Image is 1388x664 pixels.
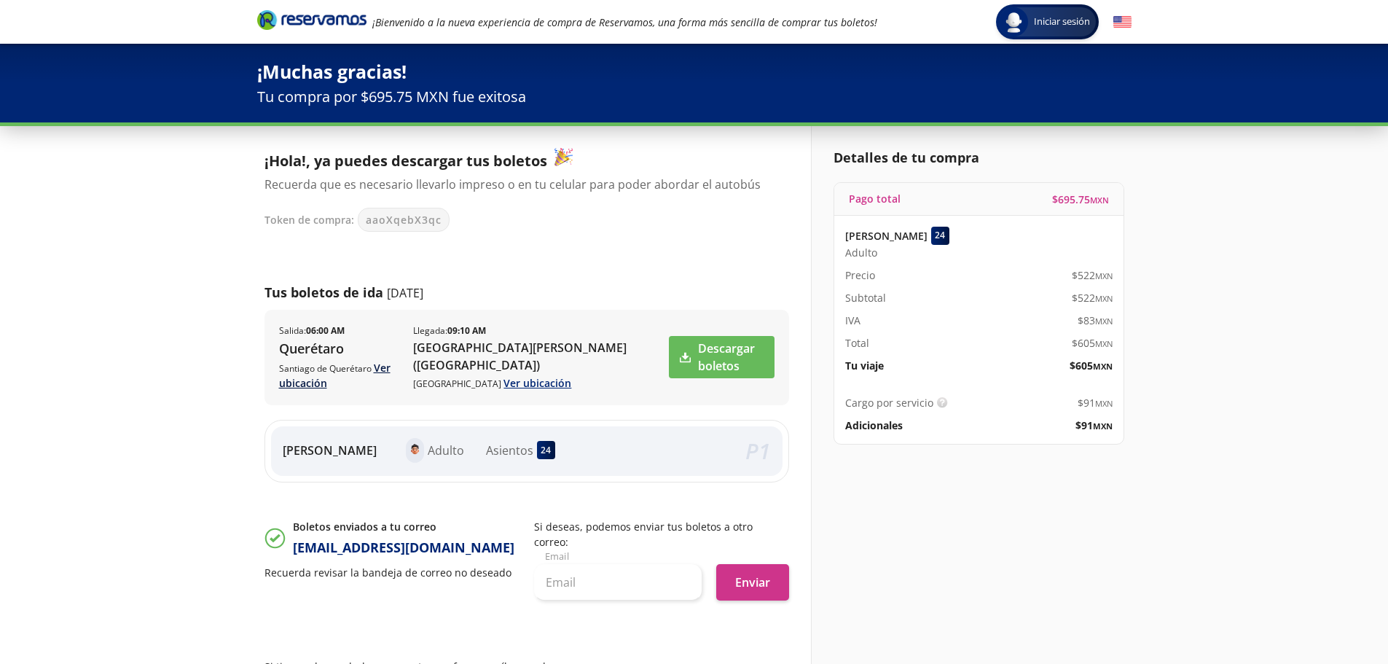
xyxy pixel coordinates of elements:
[1095,293,1113,304] small: MXN
[1070,358,1113,373] span: $ 605
[257,86,1132,108] p: Tu compra por $695.75 MXN fue exitosa
[1028,15,1096,29] span: Iniciar sesión
[503,376,571,390] a: Ver ubicación
[845,290,886,305] p: Subtotal
[1093,361,1113,372] small: MXN
[1072,335,1113,351] span: $ 605
[447,324,486,337] b: 09:10 AM
[1095,270,1113,281] small: MXN
[413,339,667,374] p: [GEOGRAPHIC_DATA][PERSON_NAME] ([GEOGRAPHIC_DATA])
[845,395,933,410] p: Cargo por servicio
[845,245,877,260] span: Adulto
[845,358,884,373] p: Tu viaje
[1095,398,1113,409] small: MXN
[413,375,667,391] p: [GEOGRAPHIC_DATA]
[279,339,399,359] p: Querétaro
[387,284,423,302] p: [DATE]
[1095,338,1113,349] small: MXN
[264,212,354,227] p: Token de compra:
[283,442,377,459] p: [PERSON_NAME]
[534,564,702,601] input: Email
[1078,395,1113,410] span: $ 91
[1078,313,1113,328] span: $ 83
[745,436,771,466] em: P 1
[293,538,514,558] p: [EMAIL_ADDRESS][DOMAIN_NAME]
[716,564,789,601] button: Enviar
[834,148,1124,168] p: Detalles de tu compra
[306,324,345,337] b: 06:00 AM
[428,442,464,459] p: Adulto
[931,227,949,245] div: 24
[845,228,928,243] p: [PERSON_NAME]
[1072,267,1113,283] span: $ 522
[413,324,486,337] p: Llegada :
[849,191,901,206] p: Pago total
[264,148,775,172] p: ¡Hola!, ya puedes descargar tus boletos
[1093,421,1113,431] small: MXN
[1095,316,1113,327] small: MXN
[279,361,391,390] a: Ver ubicación
[264,565,519,580] p: Recuerda revisar la bandeja de correo no deseado
[534,519,789,550] p: Si deseas, podemos enviar tus boletos a otro correo:
[1113,13,1132,31] button: English
[293,519,514,534] p: Boletos enviados a tu correo
[845,267,875,283] p: Precio
[257,9,366,35] a: Brand Logo
[1052,192,1109,207] span: $ 695.75
[845,335,869,351] p: Total
[264,176,775,193] p: Recuerda que es necesario llevarlo impreso o en tu celular para poder abordar el autobús
[257,9,366,31] i: Brand Logo
[486,442,533,459] p: Asientos
[1090,195,1109,206] small: MXN
[279,324,345,337] p: Salida :
[845,418,903,433] p: Adicionales
[264,283,383,302] p: Tus boletos de ida
[845,313,860,328] p: IVA
[372,15,877,29] em: ¡Bienvenido a la nueva experiencia de compra de Reservamos, una forma más sencilla de comprar tus...
[1075,418,1113,433] span: $ 91
[279,360,399,391] p: Santiago de Querétaro
[1072,290,1113,305] span: $ 522
[537,441,555,459] div: 24
[257,58,1132,86] p: ¡Muchas gracias!
[366,212,442,227] span: aaoXqebX3qc
[669,336,775,378] a: Descargar boletos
